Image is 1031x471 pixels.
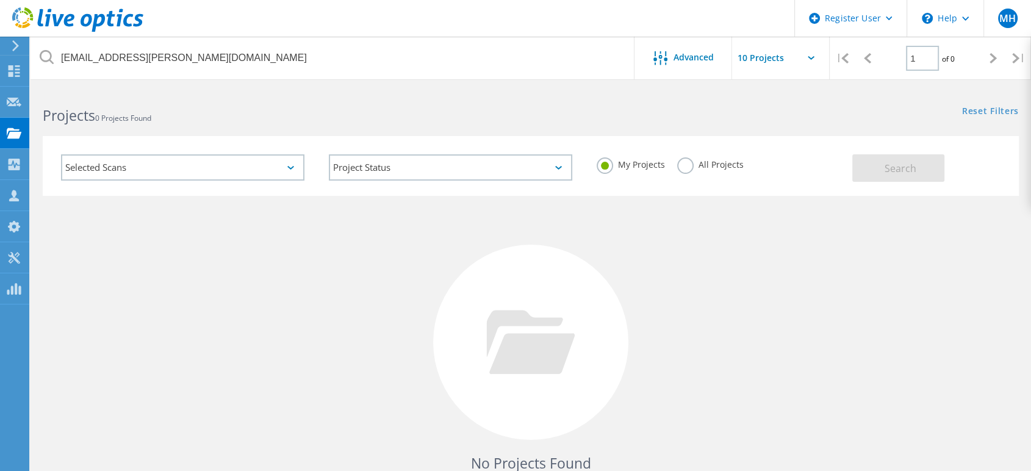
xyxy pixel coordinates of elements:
button: Search [852,154,944,182]
span: 0 Projects Found [95,113,151,123]
div: Selected Scans [61,154,304,181]
div: | [1006,37,1031,80]
span: of 0 [942,54,955,64]
span: Advanced [674,53,714,62]
div: | [830,37,855,80]
label: My Projects [597,157,665,169]
svg: \n [922,13,933,24]
a: Live Optics Dashboard [12,26,143,34]
div: Project Status [329,154,572,181]
span: Search [885,162,916,175]
label: All Projects [677,157,744,169]
b: Projects [43,106,95,125]
span: MH [999,13,1016,23]
input: Search projects by name, owner, ID, company, etc [31,37,635,79]
a: Reset Filters [962,107,1019,117]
